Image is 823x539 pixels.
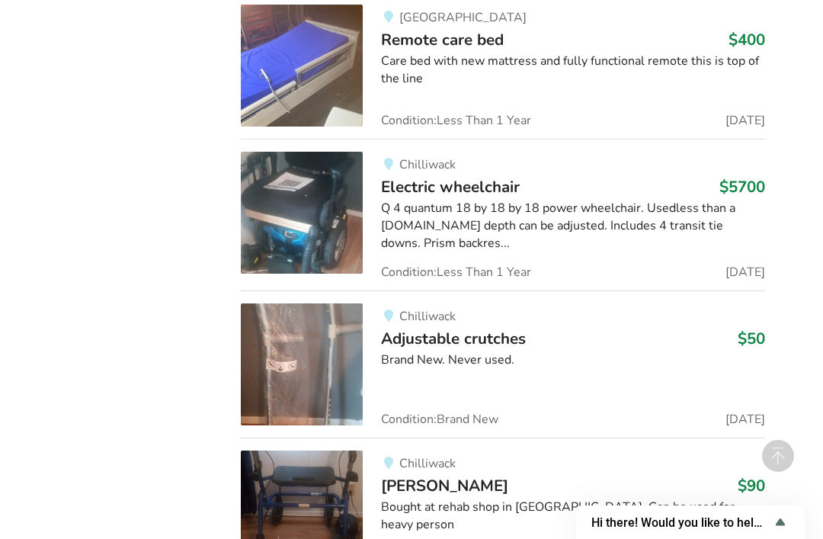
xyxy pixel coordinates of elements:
span: [GEOGRAPHIC_DATA] [399,9,527,26]
img: bedroom equipment-remote care bed [241,5,363,127]
span: Chilliwack [399,156,456,173]
h3: $400 [729,30,765,50]
div: Care bed with new mattress and fully functional remote this is top of the line [381,53,764,88]
h3: $90 [738,476,765,496]
span: [DATE] [725,266,765,278]
a: mobility-adjustable crutches ChilliwackAdjustable crutches$50Brand New. Never used.Condition:Bran... [241,290,764,438]
button: Show survey - Hi there! Would you like to help us improve AssistList? [591,513,789,531]
span: Condition: Brand New [381,413,498,425]
h3: $50 [738,329,765,348]
span: Condition: Less Than 1 Year [381,114,531,127]
div: Q 4 quantum 18 by 18 by 18 power wheelchair. Usedless than a [DOMAIN_NAME] depth can be adjusted.... [381,200,764,252]
img: mobility-electric wheelchair [241,152,363,274]
h3: $5700 [719,177,765,197]
span: [PERSON_NAME] [381,475,508,496]
span: Adjustable crutches [381,328,526,349]
span: Hi there! Would you like to help us improve AssistList? [591,515,771,530]
div: Brand New. Never used. [381,351,764,369]
div: Bought at rehab shop in [GEOGRAPHIC_DATA]. Can be used for heavy person [381,499,764,534]
span: Remote care bed [381,29,504,50]
span: Condition: Less Than 1 Year [381,266,531,278]
img: mobility-adjustable crutches [241,303,363,425]
span: [DATE] [725,413,765,425]
a: mobility-electric wheelchair ChilliwackElectric wheelchair$5700Q 4 quantum 18 by 18 by 18 power w... [241,139,764,290]
span: Electric wheelchair [381,176,520,197]
span: Chilliwack [399,308,456,325]
span: Chilliwack [399,455,456,472]
span: [DATE] [725,114,765,127]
